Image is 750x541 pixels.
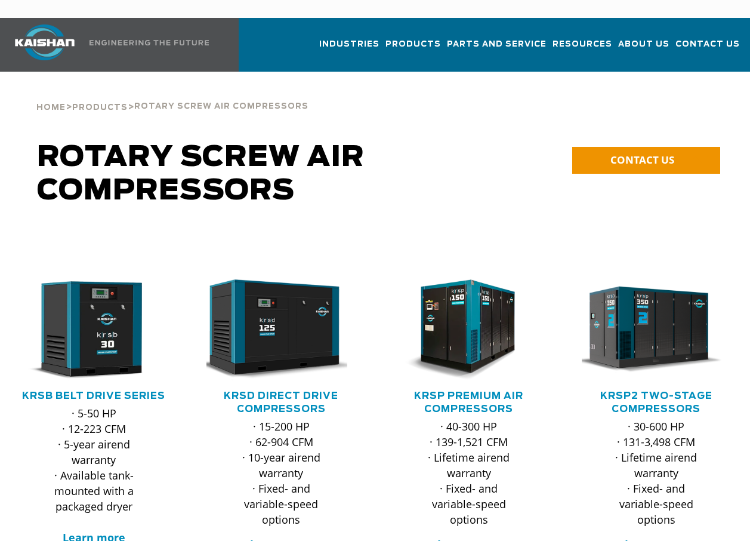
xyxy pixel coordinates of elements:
[553,38,612,51] span: Resources
[447,29,547,69] a: Parts and Service
[572,147,720,174] a: CONTACT US
[319,38,379,51] span: Industries
[675,38,740,51] span: Contact Us
[36,102,66,112] a: Home
[418,419,520,527] p: · 40-300 HP · 139-1,521 CFM · Lifetime airend warranty · Fixed- and variable-speed options
[319,29,379,69] a: Industries
[675,29,740,69] a: Contact Us
[573,279,723,380] img: krsp350
[414,391,523,414] a: KRSP Premium Air Compressors
[606,419,707,527] p: · 30-600 HP · 131-3,498 CFM · Lifetime airend warranty · Fixed- and variable-speed options
[385,29,441,69] a: Products
[19,279,168,380] div: krsb30
[385,38,441,51] span: Products
[394,279,544,380] div: krsp150
[230,419,332,527] p: · 15-200 HP · 62-904 CFM · 10-year airend warranty · Fixed- and variable-speed options
[553,29,612,69] a: Resources
[600,391,712,414] a: KRSP2 Two-Stage Compressors
[197,279,347,380] img: krsd125
[36,104,66,112] span: Home
[22,391,165,401] a: KRSB Belt Drive Series
[37,143,365,205] span: Rotary Screw Air Compressors
[618,38,669,51] span: About Us
[610,153,674,167] span: CONTACT US
[447,38,547,51] span: Parts and Service
[36,72,308,117] div: > >
[89,40,209,45] img: Engineering the future
[206,279,356,380] div: krsd125
[10,279,160,380] img: krsb30
[618,29,669,69] a: About Us
[134,103,308,110] span: Rotary Screw Air Compressors
[72,104,128,112] span: Products
[224,391,338,414] a: KRSD Direct Drive Compressors
[72,102,128,112] a: Products
[385,279,535,380] img: krsp150
[582,279,731,380] div: krsp350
